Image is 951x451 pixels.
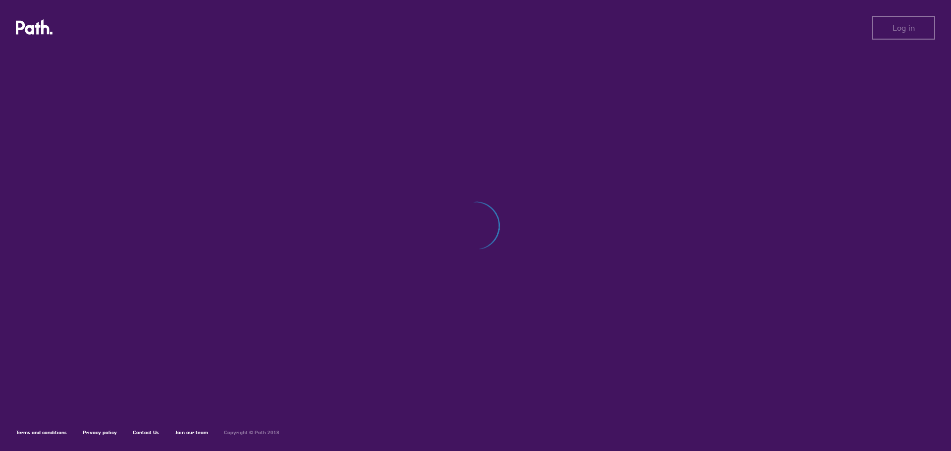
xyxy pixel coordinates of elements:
[224,430,279,436] h6: Copyright © Path 2018
[175,429,208,436] a: Join our team
[893,23,915,32] span: Log in
[133,429,159,436] a: Contact Us
[83,429,117,436] a: Privacy policy
[872,16,935,40] button: Log in
[16,429,67,436] a: Terms and conditions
